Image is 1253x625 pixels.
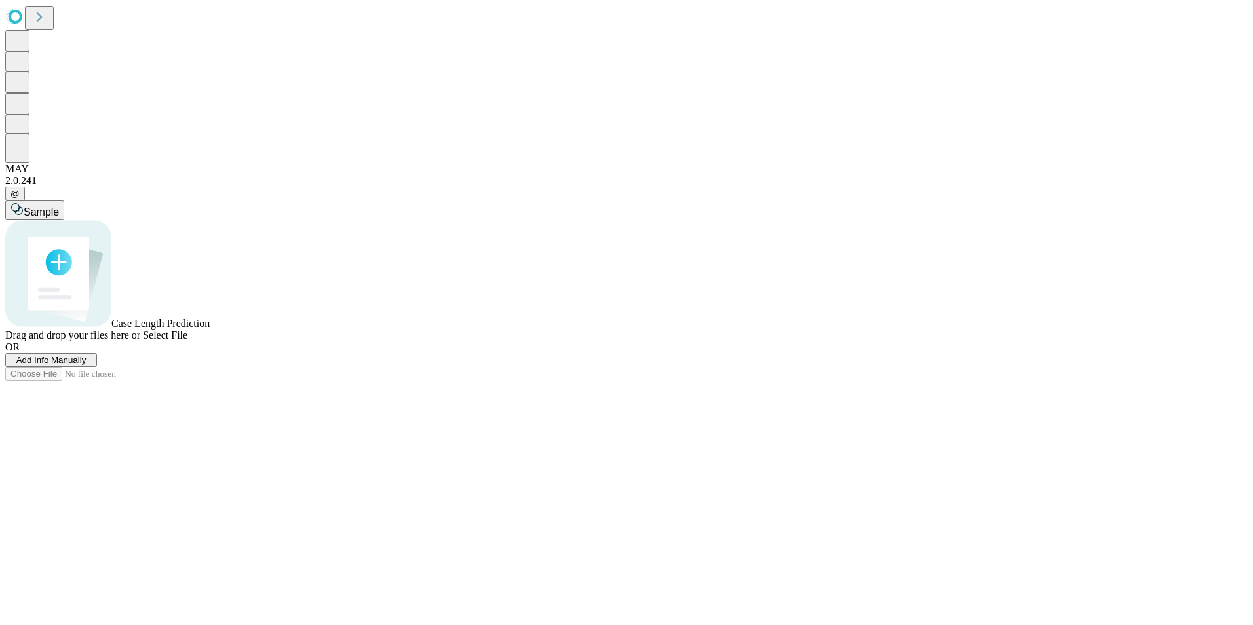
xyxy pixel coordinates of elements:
button: Sample [5,200,64,220]
button: Add Info Manually [5,353,97,367]
button: @ [5,187,25,200]
span: Select File [143,330,187,341]
span: Case Length Prediction [111,318,210,329]
div: MAY [5,163,1248,175]
span: OR [5,341,20,352]
span: Add Info Manually [16,355,87,365]
span: Drag and drop your files here or [5,330,140,341]
div: 2.0.241 [5,175,1248,187]
span: @ [10,189,20,199]
span: Sample [24,206,59,218]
